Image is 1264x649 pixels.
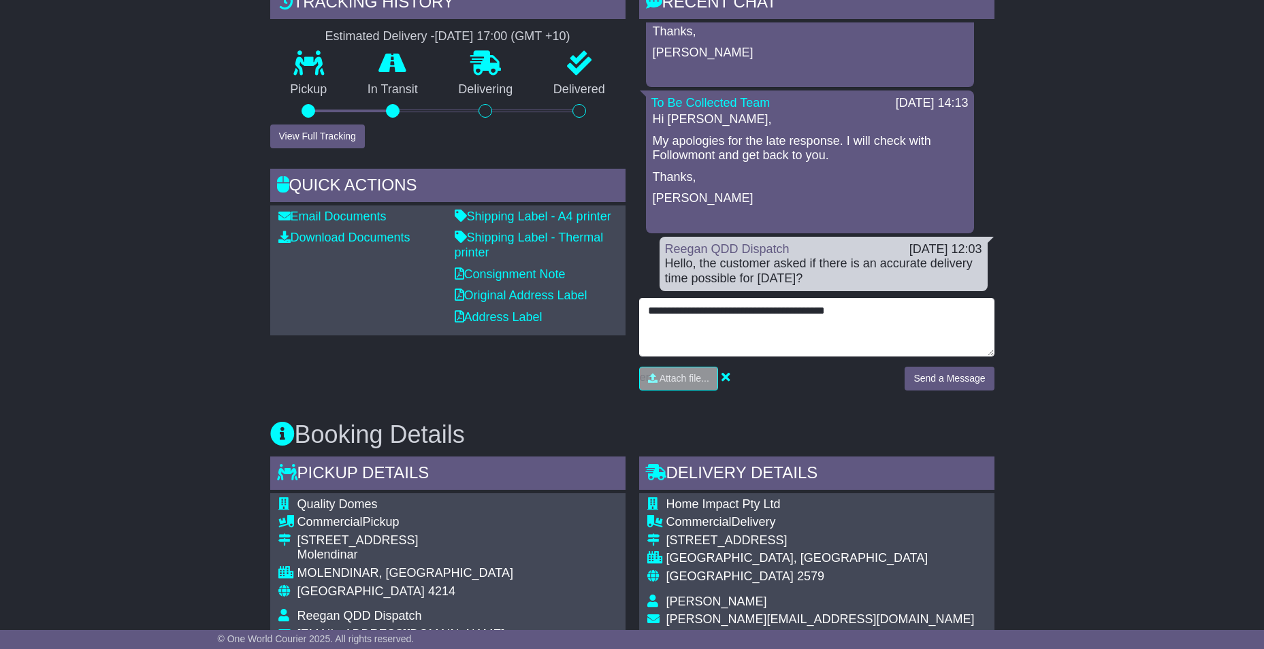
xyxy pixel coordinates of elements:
[297,584,425,598] span: [GEOGRAPHIC_DATA]
[270,124,365,148] button: View Full Tracking
[653,24,967,39] p: Thanks,
[455,267,566,281] a: Consignment Note
[639,456,994,493] div: Delivery Details
[653,191,967,206] p: [PERSON_NAME]
[270,82,348,97] p: Pickup
[278,210,387,223] a: Email Documents
[347,82,438,97] p: In Transit
[270,456,626,493] div: Pickup Details
[297,533,513,548] div: [STREET_ADDRESS]
[438,82,534,97] p: Delivering
[666,569,794,583] span: [GEOGRAPHIC_DATA]
[653,134,967,163] p: My apologies for the late response. I will check with Followmont and get back to you.
[455,231,604,259] a: Shipping Label - Thermal printer
[666,612,975,626] span: [PERSON_NAME][EMAIL_ADDRESS][DOMAIN_NAME]
[653,112,967,127] p: Hi [PERSON_NAME],
[218,633,415,644] span: © One World Courier 2025. All rights reserved.
[666,497,781,511] span: Home Impact Pty Ltd
[666,551,975,566] div: [GEOGRAPHIC_DATA], [GEOGRAPHIC_DATA]
[665,256,982,286] div: Hello, the customer asked if there is an accurate delivery time possible for [DATE]?
[270,421,994,448] h3: Booking Details
[651,96,771,110] a: To Be Collected Team
[666,515,975,530] div: Delivery
[905,367,994,390] button: Send a Message
[455,288,587,302] a: Original Address Label
[435,29,570,44] div: [DATE] 17:00 (GMT +10)
[666,595,767,608] span: [PERSON_NAME]
[297,548,513,563] div: Molendinar
[428,584,455,598] span: 4214
[909,242,982,257] div: [DATE] 12:03
[666,533,975,548] div: [STREET_ADDRESS]
[297,515,513,530] div: Pickup
[297,609,422,622] span: Reegan QDD Dispatch
[297,627,505,641] span: [EMAIL_ADDRESS][DOMAIN_NAME]
[665,242,790,256] a: Reegan QDD Dispatch
[896,96,969,111] div: [DATE] 14:13
[297,566,513,581] div: MOLENDINAR, [GEOGRAPHIC_DATA]
[533,82,626,97] p: Delivered
[666,515,732,529] span: Commercial
[270,29,626,44] div: Estimated Delivery -
[455,210,611,223] a: Shipping Label - A4 printer
[653,170,967,185] p: Thanks,
[270,169,626,205] div: Quick Actions
[653,46,967,61] p: [PERSON_NAME]
[297,497,378,511] span: Quality Domes
[797,569,824,583] span: 2579
[297,515,363,529] span: Commercial
[278,231,410,244] a: Download Documents
[455,310,542,324] a: Address Label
